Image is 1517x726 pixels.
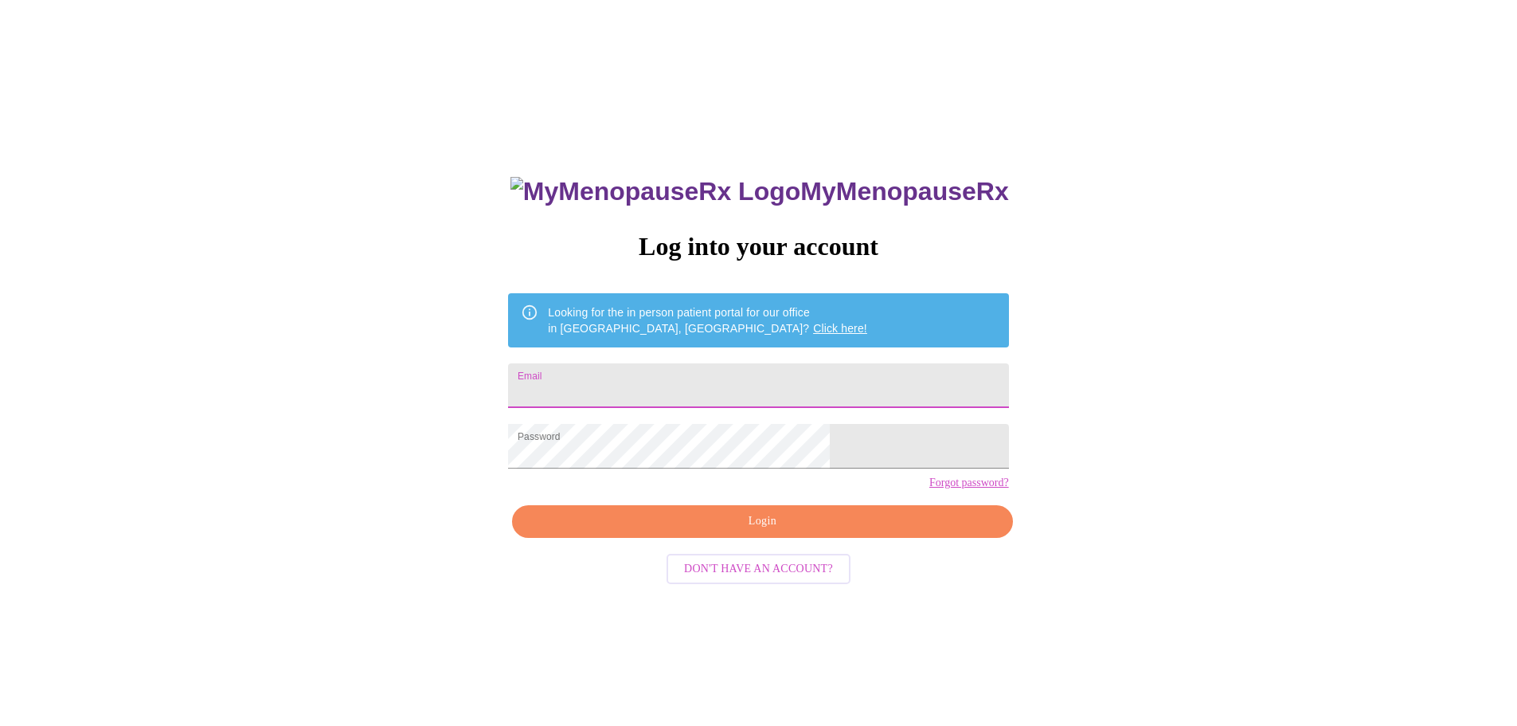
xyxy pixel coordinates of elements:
span: Don't have an account? [684,559,833,579]
a: Forgot password? [929,477,1009,489]
h3: MyMenopauseRx [510,177,1009,206]
a: Don't have an account? [663,561,854,575]
img: MyMenopauseRx Logo [510,177,800,206]
div: Looking for the in person patient portal for our office in [GEOGRAPHIC_DATA], [GEOGRAPHIC_DATA]? [548,298,867,343]
span: Login [530,512,994,532]
button: Don't have an account? [667,554,850,585]
button: Login [512,505,1012,538]
a: Click here! [813,322,867,335]
h3: Log into your account [508,232,1008,261]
